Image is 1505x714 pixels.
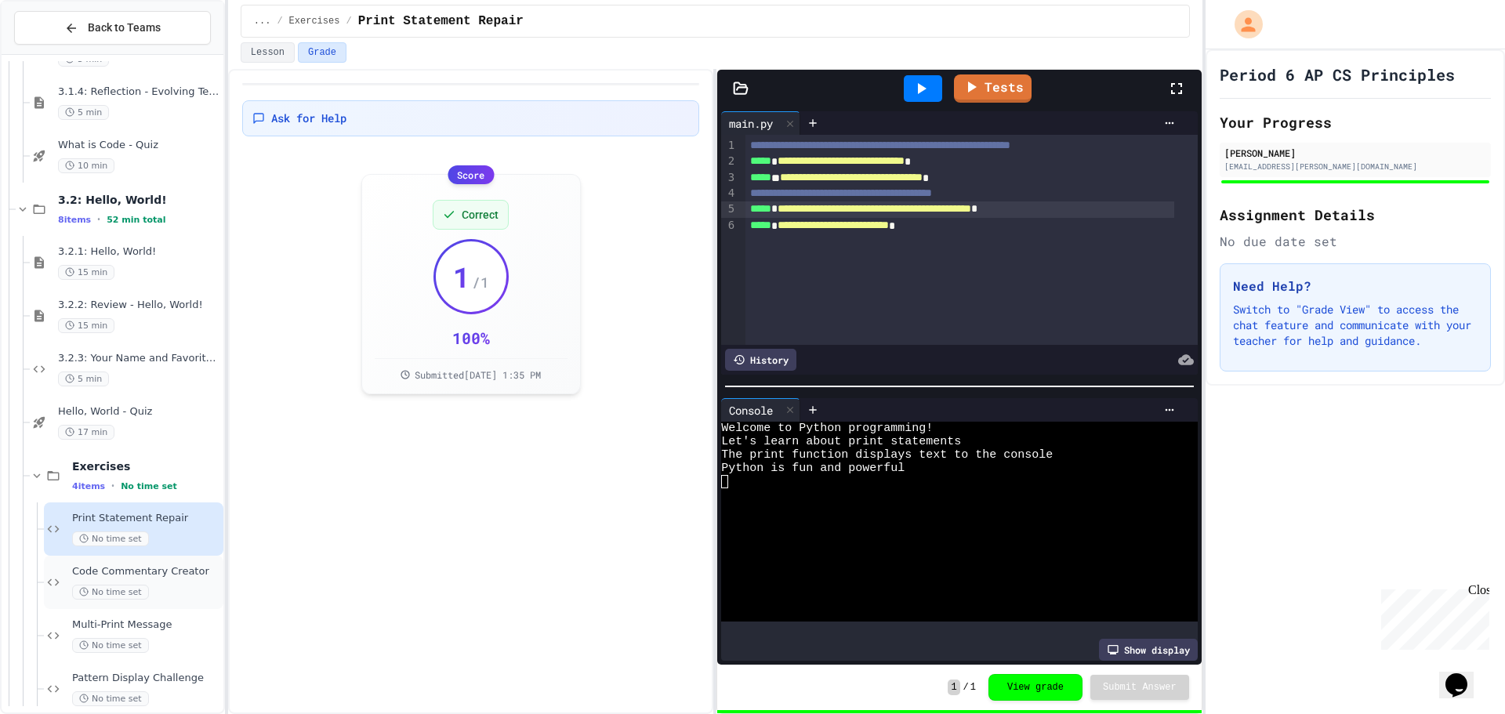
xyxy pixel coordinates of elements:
[107,215,165,225] span: 52 min total
[58,425,114,440] span: 17 min
[1103,681,1177,694] span: Submit Answer
[954,74,1032,103] a: Tests
[72,531,149,546] span: No time set
[72,459,220,473] span: Exercises
[452,327,490,349] div: 100 %
[1090,675,1189,700] button: Submit Answer
[58,193,220,207] span: 3.2: Hello, World!
[725,349,796,371] div: History
[721,201,737,217] div: 5
[948,680,959,695] span: 1
[721,218,737,234] div: 6
[97,213,100,226] span: •
[72,481,105,491] span: 4 items
[453,261,470,292] span: 1
[72,585,149,600] span: No time set
[721,170,737,186] div: 3
[721,154,737,169] div: 2
[1220,232,1491,251] div: No due date set
[277,15,282,27] span: /
[721,398,800,422] div: Console
[448,165,494,184] div: Score
[1224,146,1486,160] div: [PERSON_NAME]
[58,139,220,152] span: What is Code - Quiz
[721,402,781,419] div: Console
[1220,63,1455,85] h1: Period 6 AP CS Principles
[72,691,149,706] span: No time set
[1099,639,1198,661] div: Show display
[58,371,109,386] span: 5 min
[963,681,969,694] span: /
[721,422,933,435] span: Welcome to Python programming!
[1439,651,1489,698] iframe: chat widget
[58,318,114,333] span: 15 min
[121,481,177,491] span: No time set
[1233,277,1478,295] h3: Need Help?
[254,15,271,27] span: ...
[415,368,541,381] span: Submitted [DATE] 1:35 PM
[58,245,220,259] span: 3.2.1: Hello, World!
[58,105,109,120] span: 5 min
[58,352,220,365] span: 3.2.3: Your Name and Favorite Movie
[721,138,737,154] div: 1
[58,85,220,99] span: 3.1.4: Reflection - Evolving Technology
[721,448,1053,462] span: The print function displays text to the console
[721,111,800,135] div: main.py
[298,42,346,63] button: Grade
[271,111,346,126] span: Ask for Help
[346,15,351,27] span: /
[58,299,220,312] span: 3.2.2: Review - Hello, World!
[1224,161,1486,172] div: [EMAIL_ADDRESS][PERSON_NAME][DOMAIN_NAME]
[1220,111,1491,133] h2: Your Progress
[58,265,114,280] span: 15 min
[1218,6,1267,42] div: My Account
[358,12,524,31] span: Print Statement Repair
[58,405,220,419] span: Hello, World - Quiz
[1233,302,1478,349] p: Switch to "Grade View" to access the chat feature and communicate with your teacher for help and ...
[289,15,340,27] span: Exercises
[721,115,781,132] div: main.py
[72,565,220,578] span: Code Commentary Creator
[88,20,161,36] span: Back to Teams
[462,207,499,223] span: Correct
[72,512,220,525] span: Print Statement Repair
[1375,583,1489,650] iframe: chat widget
[58,215,91,225] span: 8 items
[1220,204,1491,226] h2: Assignment Details
[721,186,737,201] div: 4
[72,638,149,653] span: No time set
[111,480,114,492] span: •
[72,672,220,685] span: Pattern Display Challenge
[241,42,295,63] button: Lesson
[970,681,976,694] span: 1
[721,462,905,475] span: Python is fun and powerful
[72,618,220,632] span: Multi-Print Message
[58,158,114,173] span: 10 min
[6,6,108,100] div: Chat with us now!Close
[14,11,211,45] button: Back to Teams
[988,674,1083,701] button: View grade
[472,271,489,293] span: / 1
[721,435,961,448] span: Let's learn about print statements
